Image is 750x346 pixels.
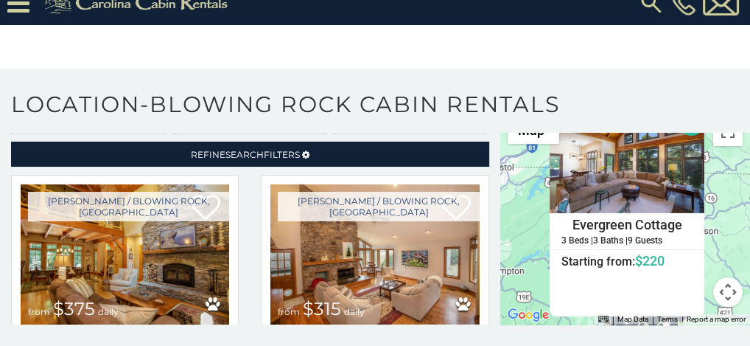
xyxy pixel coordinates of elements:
h5: 3 Baths | [593,236,628,246]
span: Search [225,149,264,160]
button: Map camera controls [713,277,743,307]
h5: 9 Guests [628,236,662,246]
span: $375 [53,298,95,319]
img: Google [504,305,553,325]
img: Evergreen Cottage [550,110,704,213]
span: $220 [635,253,665,269]
span: daily [98,306,119,317]
button: Map Data [617,314,648,325]
span: $315 [303,298,341,319]
span: daily [344,306,365,317]
a: [PERSON_NAME] / Blowing Rock, [GEOGRAPHIC_DATA] [28,192,229,221]
a: Report a map error [687,315,746,323]
span: from [278,306,300,317]
a: Evergreen Cottage 3 Beds | 3 Baths | 9 Guests Starting from:$220 [550,213,704,269]
a: Terms [657,315,678,323]
img: Mountain Song Lodge [21,184,229,325]
span: Refine Filters [191,149,300,160]
button: Keyboard shortcuts [598,314,609,325]
span: from [28,306,50,317]
a: Open this area in Google Maps (opens a new window) [504,305,553,325]
h4: Evergreen Cottage [550,214,704,236]
h5: 3 Beds | [561,236,593,246]
img: Moss End [270,184,479,325]
a: Mountain Song Lodge from $375 daily [21,184,229,325]
a: RefineSearchFilters [11,142,489,167]
h6: Starting from: [550,254,704,269]
a: [PERSON_NAME] / Blowing Rock, [GEOGRAPHIC_DATA] [278,192,479,221]
a: Moss End from $315 daily [270,184,479,325]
